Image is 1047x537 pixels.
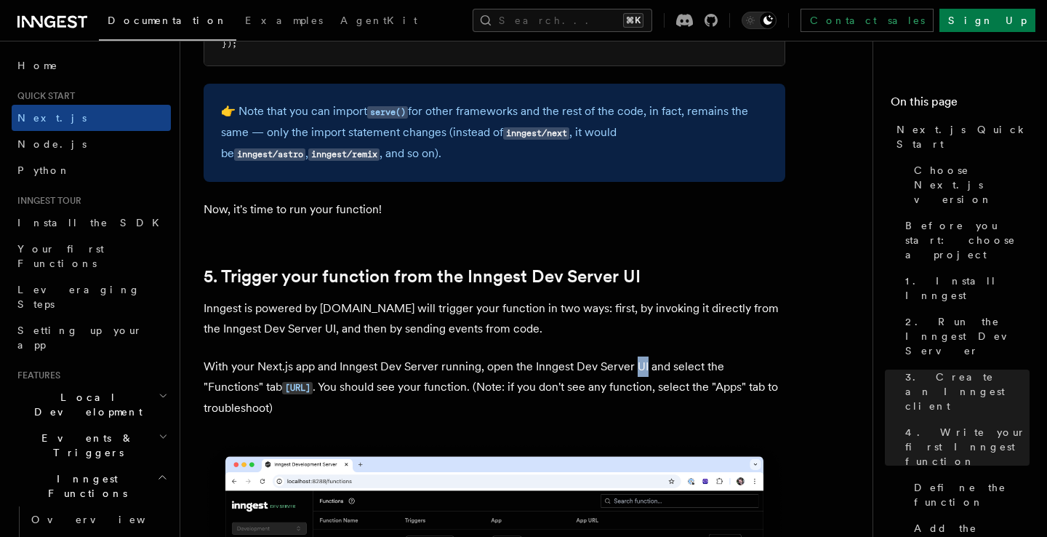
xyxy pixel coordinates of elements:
[891,116,1030,157] a: Next.js Quick Start
[905,314,1030,358] span: 2. Run the Inngest Dev Server
[17,138,87,150] span: Node.js
[899,364,1030,419] a: 3. Create an Inngest client
[12,317,171,358] a: Setting up your app
[908,474,1030,515] a: Define the function
[367,106,408,119] code: serve()
[905,425,1030,469] span: 4. Write your first Inngest function
[17,164,71,176] span: Python
[12,236,171,277] a: Your first Functions
[12,370,60,381] span: Features
[17,284,140,310] span: Leveraging Steps
[367,104,408,118] a: serve()
[503,127,569,140] code: inngest/next
[204,298,785,339] p: Inngest is powered by [DOMAIN_NAME] will trigger your function in two ways: first, by invoking it...
[12,90,75,102] span: Quick start
[25,506,171,533] a: Overview
[899,419,1030,474] a: 4. Write your first Inngest function
[914,480,1030,509] span: Define the function
[204,199,785,220] p: Now, it's time to run your function!
[204,266,641,287] a: 5. Trigger your function from the Inngest Dev Server UI
[12,131,171,157] a: Node.js
[12,210,171,236] a: Install the SDK
[282,382,313,394] code: [URL]
[99,4,236,41] a: Documentation
[108,15,228,26] span: Documentation
[742,12,777,29] button: Toggle dark mode
[891,93,1030,116] h4: On this page
[12,195,81,207] span: Inngest tour
[914,163,1030,207] span: Choose Next.js version
[899,309,1030,364] a: 2. Run the Inngest Dev Server
[222,39,237,49] span: });
[308,148,380,161] code: inngest/remix
[340,15,417,26] span: AgentKit
[17,243,104,269] span: Your first Functions
[17,217,168,228] span: Install the SDK
[332,4,426,39] a: AgentKit
[905,218,1030,262] span: Before you start: choose a project
[234,148,305,161] code: inngest/astro
[908,157,1030,212] a: Choose Next.js version
[204,357,785,418] p: With your Next.js app and Inngest Dev Server running, open the Inngest Dev Server UI and select t...
[12,157,171,183] a: Python
[282,380,313,394] a: [URL]
[899,212,1030,268] a: Before you start: choose a project
[245,15,323,26] span: Examples
[236,4,332,39] a: Examples
[12,466,171,506] button: Inngest Functions
[896,122,1030,151] span: Next.js Quick Start
[17,112,87,124] span: Next.js
[12,277,171,317] a: Leveraging Steps
[473,9,652,32] button: Search...⌘K
[623,13,643,28] kbd: ⌘K
[17,58,58,73] span: Home
[12,384,171,425] button: Local Development
[17,325,143,351] span: Setting up your app
[12,390,159,419] span: Local Development
[12,472,157,501] span: Inngest Functions
[12,431,159,460] span: Events & Triggers
[905,274,1030,303] span: 1. Install Inngest
[12,52,171,79] a: Home
[905,370,1030,413] span: 3. Create an Inngest client
[221,101,768,164] p: 👉 Note that you can import for other frameworks and the rest of the code, in fact, remains the sa...
[801,9,934,32] a: Contact sales
[12,425,171,466] button: Events & Triggers
[12,105,171,131] a: Next.js
[939,9,1035,32] a: Sign Up
[899,268,1030,309] a: 1. Install Inngest
[31,514,181,525] span: Overview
